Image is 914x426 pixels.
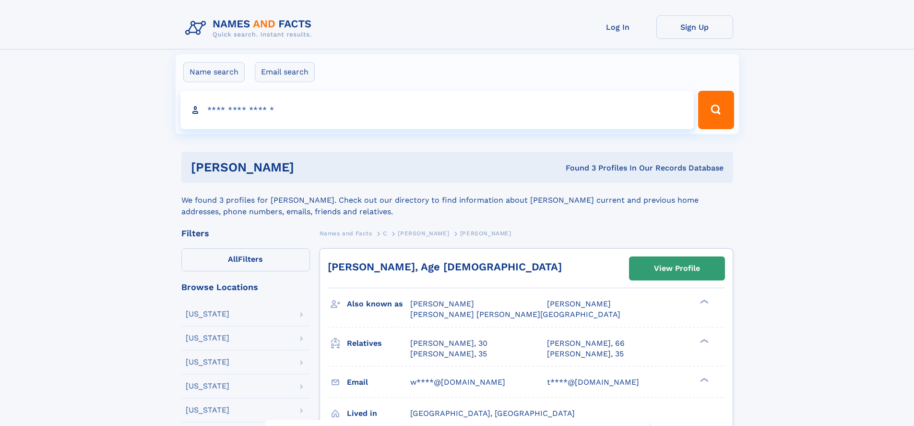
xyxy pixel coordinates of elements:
[328,261,562,273] a: [PERSON_NAME], Age [DEMOGRAPHIC_DATA]
[410,409,575,418] span: [GEOGRAPHIC_DATA], [GEOGRAPHIC_DATA]
[347,335,410,352] h3: Relatives
[181,15,320,41] img: Logo Names and Facts
[347,296,410,312] h3: Also known as
[547,349,624,359] a: [PERSON_NAME], 35
[410,310,620,319] span: [PERSON_NAME] [PERSON_NAME][GEOGRAPHIC_DATA]
[347,374,410,390] h3: Email
[186,382,229,390] div: [US_STATE]
[430,163,724,173] div: Found 3 Profiles In Our Records Database
[547,299,611,308] span: [PERSON_NAME]
[347,405,410,422] h3: Lived in
[580,15,656,39] a: Log In
[698,377,709,383] div: ❯
[410,299,474,308] span: [PERSON_NAME]
[181,183,733,218] div: We found 3 profiles for [PERSON_NAME]. Check out our directory to find information about [PERSON_...
[410,349,487,359] a: [PERSON_NAME], 35
[181,229,310,238] div: Filters
[460,230,511,237] span: [PERSON_NAME]
[191,161,430,173] h1: [PERSON_NAME]
[410,338,487,349] a: [PERSON_NAME], 30
[186,334,229,342] div: [US_STATE]
[228,255,238,264] span: All
[320,227,372,239] a: Names and Facts
[698,91,734,129] button: Search Button
[181,248,310,271] label: Filters
[398,230,449,237] span: [PERSON_NAME]
[698,338,709,344] div: ❯
[180,91,694,129] input: search input
[383,227,387,239] a: C
[183,62,245,82] label: Name search
[186,310,229,318] div: [US_STATE]
[654,257,700,280] div: View Profile
[398,227,449,239] a: [PERSON_NAME]
[186,358,229,366] div: [US_STATE]
[629,257,724,280] a: View Profile
[383,230,387,237] span: C
[547,338,625,349] a: [PERSON_NAME], 66
[698,299,709,305] div: ❯
[255,62,315,82] label: Email search
[656,15,733,39] a: Sign Up
[186,406,229,414] div: [US_STATE]
[181,283,310,292] div: Browse Locations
